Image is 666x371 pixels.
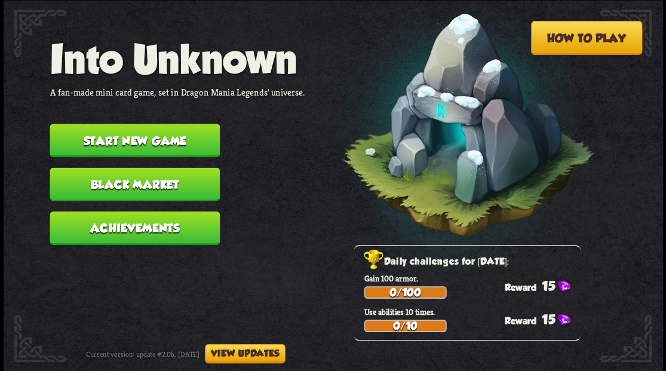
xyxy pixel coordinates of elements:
[364,249,383,270] img: Golden_Trophy_Icon.png
[364,253,580,270] h2: Daily challenges for [DATE]:
[530,21,642,55] button: How to play
[365,320,446,330] div: 0/10
[50,36,305,81] h1: Into Unknown
[50,211,220,245] button: Achievements
[364,306,580,317] p: Use abilities 10 times.
[505,311,581,326] div: 15
[364,272,580,283] p: Gain 100 armor.
[365,287,446,297] div: 0/100
[50,124,220,157] button: Start new game
[50,86,305,98] p: A fan-made mini card game, set in Dragon Mania Legends' universe.
[505,278,581,293] div: 15
[205,344,286,363] button: View updates
[86,344,286,363] div: Current version: update #2.0b, [DATE]
[50,167,220,201] button: Black Market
